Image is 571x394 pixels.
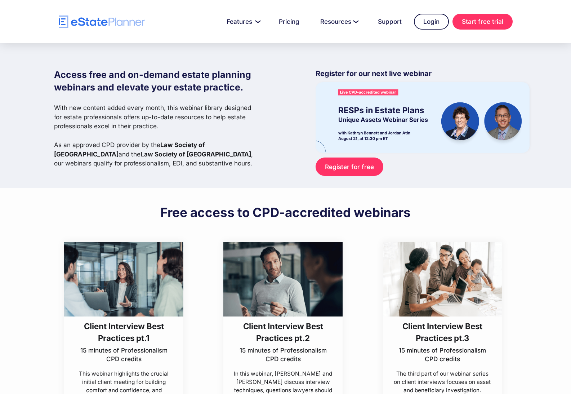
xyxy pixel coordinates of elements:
[393,346,492,363] p: 15 minutes of Professionalism CPD credits
[393,320,492,344] h3: Client Interview Best Practices pt.3
[54,103,259,168] p: With new content added every month, this webinar library designed for estate professionals offers...
[316,68,530,82] p: Register for our next live webinar
[54,68,259,94] h1: Access free and on-demand estate planning webinars and elevate your estate practice.
[414,14,449,30] a: Login
[233,346,333,363] p: 15 minutes of Professionalism CPD credits
[316,82,530,152] img: eState Academy webinar
[233,320,333,344] h3: Client Interview Best Practices pt.2
[316,158,383,176] a: Register for free
[452,14,513,30] a: Start free trial
[74,320,174,344] h3: Client Interview Best Practices pt.1
[270,14,308,29] a: Pricing
[312,14,366,29] a: Resources
[140,150,251,158] strong: Law Society of [GEOGRAPHIC_DATA]
[59,16,145,28] a: home
[369,14,410,29] a: Support
[160,204,411,220] h2: Free access to CPD-accredited webinars
[54,141,205,158] strong: Law Society of [GEOGRAPHIC_DATA]
[218,14,267,29] a: Features
[74,346,174,363] p: 15 minutes of Professionalism CPD credits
